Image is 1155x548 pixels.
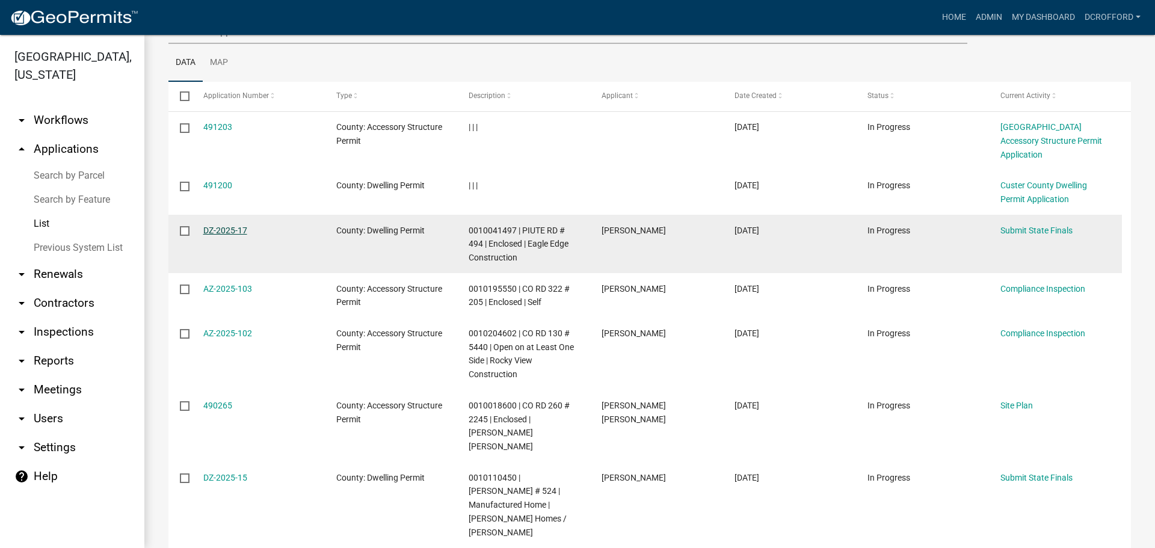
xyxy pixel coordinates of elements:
span: 10/09/2025 [735,226,759,235]
span: 10/09/2025 [735,328,759,338]
span: Status [867,91,889,100]
datatable-header-cell: Select [168,82,191,111]
span: In Progress [867,473,910,482]
a: AZ-2025-102 [203,328,252,338]
span: | | | [469,122,478,132]
span: Applicant [602,91,633,100]
i: arrow_drop_up [14,142,29,156]
i: arrow_drop_down [14,354,29,368]
span: Roy Buchanan [602,226,666,235]
a: [GEOGRAPHIC_DATA] Accessory Structure Permit Application [1000,122,1102,159]
a: 491200 [203,180,232,190]
span: 0010018600 | CO RD 260 # 2245 | Enclosed | John Martin Carroll [469,401,570,451]
span: Date Created [735,91,777,100]
a: Data [168,44,203,82]
i: arrow_drop_down [14,325,29,339]
span: 10/09/2025 [735,401,759,410]
a: My Dashboard [1007,6,1080,29]
a: Admin [971,6,1007,29]
datatable-header-cell: Current Activity [989,82,1122,111]
datatable-header-cell: Status [856,82,989,111]
datatable-header-cell: Applicant [590,82,723,111]
span: | | | [469,180,478,190]
a: Home [937,6,971,29]
a: DZ-2025-15 [203,473,247,482]
span: 0010110450 | ROBINSON RD # 524 | Manufactured Home | Campion Homes / Ed Lyons [469,473,567,537]
i: help [14,469,29,484]
datatable-header-cell: Date Created [723,82,856,111]
span: In Progress [867,328,910,338]
i: arrow_drop_down [14,267,29,282]
span: In Progress [867,284,910,294]
i: arrow_drop_down [14,296,29,310]
span: Application Number [203,91,269,100]
span: County: Dwelling Permit [336,473,425,482]
i: arrow_drop_down [14,411,29,426]
span: County: Dwelling Permit [336,226,425,235]
a: DZ-2025-17 [203,226,247,235]
a: dcrofford [1080,6,1145,29]
a: Compliance Inspection [1000,284,1085,294]
span: 0010041497 | PIUTE RD # 494 | Enclosed | Eagle Edge Construction [469,226,568,263]
a: Map [203,44,235,82]
span: 10/08/2025 [735,473,759,482]
i: arrow_drop_down [14,383,29,397]
span: John Martin Carroll [602,401,666,424]
span: In Progress [867,180,910,190]
span: Description [469,91,505,100]
span: 0010204602 | CO RD 130 # 5440 | Open on at Least One Side | Rocky View Construction [469,328,574,379]
span: 0010195550 | CO RD 322 # 205 | Enclosed | Self [469,284,570,307]
span: County: Accessory Structure Permit [336,328,442,352]
span: County: Accessory Structure Permit [336,122,442,146]
a: Submit State Finals [1000,473,1073,482]
span: 10/11/2025 [735,122,759,132]
a: Submit State Finals [1000,226,1073,235]
span: Dan Hight [602,284,666,294]
span: Merlin J. Tomczyk [602,328,666,338]
i: arrow_drop_down [14,440,29,455]
i: arrow_drop_down [14,113,29,128]
a: 490265 [203,401,232,410]
a: Custer County Dwelling Permit Application [1000,180,1087,204]
span: Current Activity [1000,91,1050,100]
span: County: Dwelling Permit [336,180,425,190]
span: 10/11/2025 [735,180,759,190]
a: AZ-2025-103 [203,284,252,294]
span: Type [336,91,352,100]
span: In Progress [867,401,910,410]
span: 10/09/2025 [735,284,759,294]
span: In Progress [867,226,910,235]
span: County: Accessory Structure Permit [336,401,442,424]
span: In Progress [867,122,910,132]
datatable-header-cell: Type [324,82,457,111]
span: Nancy Sunde [602,473,666,482]
a: Site Plan [1000,401,1033,410]
a: 491203 [203,122,232,132]
datatable-header-cell: Application Number [191,82,324,111]
span: County: Accessory Structure Permit [336,284,442,307]
a: Compliance Inspection [1000,328,1085,338]
datatable-header-cell: Description [457,82,590,111]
